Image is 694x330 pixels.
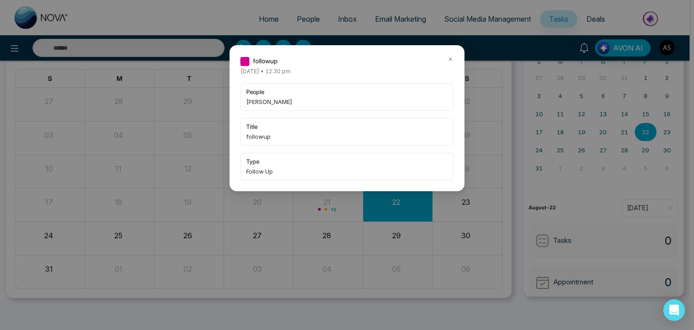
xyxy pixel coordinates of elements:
[246,122,448,131] span: title
[246,167,448,176] span: Follow Up
[246,87,448,96] span: people
[246,97,448,106] span: [PERSON_NAME]
[240,68,291,75] span: [DATE] • 12:30 pm
[246,157,448,166] span: type
[253,56,277,66] span: followup
[663,299,685,321] div: Open Intercom Messenger
[246,132,448,141] span: followup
